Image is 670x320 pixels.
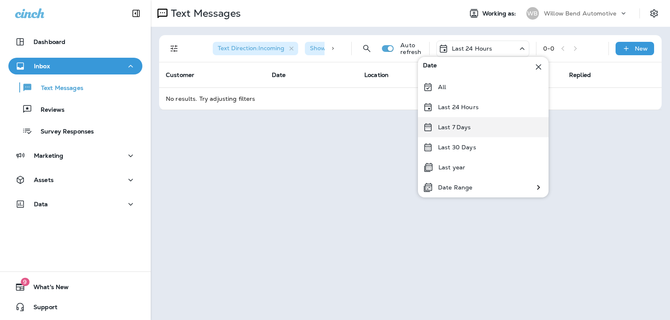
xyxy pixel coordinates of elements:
[544,10,616,17] p: Willow Bend Automotive
[124,5,148,22] button: Collapse Sidebar
[8,100,142,118] button: Reviews
[218,44,284,52] span: Text Direction : Incoming
[272,71,286,79] span: Date
[438,144,476,151] p: Last 30 Days
[543,45,554,52] div: 0 - 0
[423,62,437,72] span: Date
[569,71,591,79] span: Replied
[8,299,142,315] button: Support
[8,33,142,50] button: Dashboard
[310,44,411,52] span: Show Start/Stop/Unsubscribe : true
[438,124,471,131] p: Last 7 Days
[8,122,142,140] button: Survey Responses
[21,278,29,286] span: 9
[25,284,69,294] span: What's New
[159,87,662,110] td: No results. Try adjusting filters
[8,279,142,295] button: 9What's New
[33,38,65,45] p: Dashboard
[526,7,539,20] div: WB
[8,172,142,188] button: Assets
[482,10,518,17] span: Working as:
[305,42,425,55] div: Show Start/Stop/Unsubscribe:true
[364,71,389,79] span: Location
[34,152,63,159] p: Marketing
[167,7,241,20] p: Text Messages
[647,6,662,21] button: Settings
[166,40,183,57] button: Filters
[400,42,422,55] p: Auto refresh
[8,147,142,164] button: Marketing
[635,45,648,52] p: New
[34,177,54,183] p: Assets
[32,106,64,114] p: Reviews
[438,104,479,110] p: Last 24 Hours
[213,42,298,55] div: Text Direction:Incoming
[438,184,472,191] p: Date Range
[8,196,142,212] button: Data
[8,58,142,74] button: Inbox
[8,79,142,96] button: Text Messages
[438,84,446,90] p: All
[34,63,50,69] p: Inbox
[358,40,375,57] button: Search Messages
[34,201,48,207] p: Data
[166,71,194,79] span: Customer
[32,128,94,136] p: Survey Responses
[25,304,57,314] span: Support
[33,84,83,92] p: Text Messages
[438,164,465,171] p: Last year
[452,45,492,52] p: Last 24 Hours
